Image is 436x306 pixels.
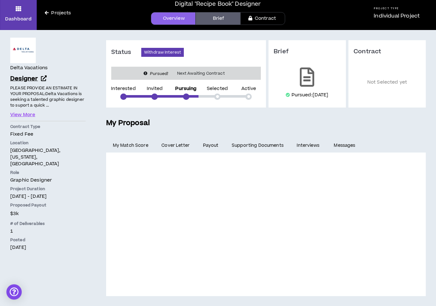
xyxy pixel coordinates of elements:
p: [DATE] [10,244,86,251]
span: Designer [10,74,38,83]
p: Project Duration [10,186,86,192]
p: Posted [10,237,86,243]
p: # of Deliverables [10,221,86,227]
a: Overview [151,12,196,25]
p: Not Selected yet [354,65,421,100]
h3: Contract [354,48,421,56]
a: Contract [240,12,285,25]
span: Next Awaiting Contract [173,70,229,77]
p: [DATE] - [DATE] [10,193,86,200]
p: Proposed Payout [10,202,86,208]
span: Cover Letter [161,142,190,149]
p: Fixed Fee [10,131,86,138]
button: View More [10,111,35,118]
h3: Brief [274,48,341,56]
i: Pursued! [150,71,168,77]
p: Pursued: [DATE] [292,92,329,98]
a: My Match Score [106,138,155,153]
p: Role [10,170,86,175]
a: Projects [37,10,79,17]
h5: My Proposal [106,118,426,129]
h4: Delta Vacations [10,64,48,71]
p: Selected [207,86,228,91]
span: Graphic Designer [10,177,52,183]
p: 1 [10,228,86,235]
p: Contract Type [10,124,86,130]
p: Interested [111,86,136,91]
p: [GEOGRAPHIC_DATA], [US_STATE], [GEOGRAPHIC_DATA] [10,147,86,167]
h5: Project Type [374,6,420,11]
p: Pursuing [175,86,197,91]
a: Brief [196,12,240,25]
a: Payout [196,138,225,153]
p: Dashboard [5,16,32,22]
a: Designer [10,74,86,84]
span: $3k [10,209,19,218]
a: Interviews [290,138,327,153]
p: PLEASE PROVIDE AN ESTIMATE IN YOUR PROPOSAL:Delta Vacations is seeking a talented graphic designe... [10,85,86,109]
p: Location [10,140,86,146]
button: Withdraw Interest [141,48,184,57]
p: Active [241,86,256,91]
div: Open Intercom Messenger [6,284,22,300]
a: Messages [327,138,363,153]
a: Supporting Documents [225,138,290,153]
p: Individual Project [374,12,420,20]
p: Invited [147,86,163,91]
h3: Status [111,49,141,56]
